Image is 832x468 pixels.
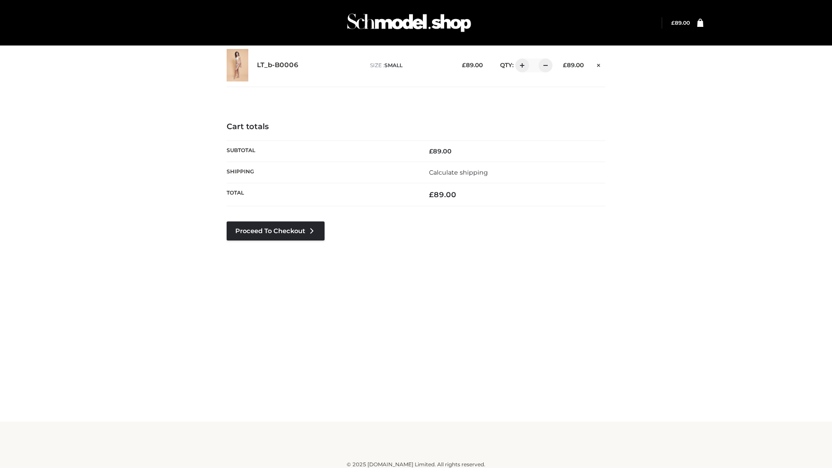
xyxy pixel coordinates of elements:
h4: Cart totals [227,122,605,132]
bdi: 89.00 [429,147,452,155]
div: QTY: [491,58,549,72]
bdi: 89.00 [429,190,456,199]
span: £ [671,19,675,26]
span: £ [429,147,433,155]
th: Shipping [227,162,416,183]
bdi: 89.00 [563,62,584,68]
a: Calculate shipping [429,169,488,176]
img: Schmodel Admin 964 [344,6,474,40]
bdi: 89.00 [462,62,483,68]
span: SMALL [384,62,403,68]
p: size : [370,62,448,69]
th: Total [227,183,416,206]
span: £ [429,190,434,199]
img: LT_b-B0006 - SMALL [227,49,248,81]
a: £89.00 [671,19,690,26]
span: £ [563,62,567,68]
a: Remove this item [592,58,605,70]
th: Subtotal [227,140,416,162]
span: £ [462,62,466,68]
a: LT_b-B0006 [257,61,299,69]
a: Proceed to Checkout [227,221,325,240]
bdi: 89.00 [671,19,690,26]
